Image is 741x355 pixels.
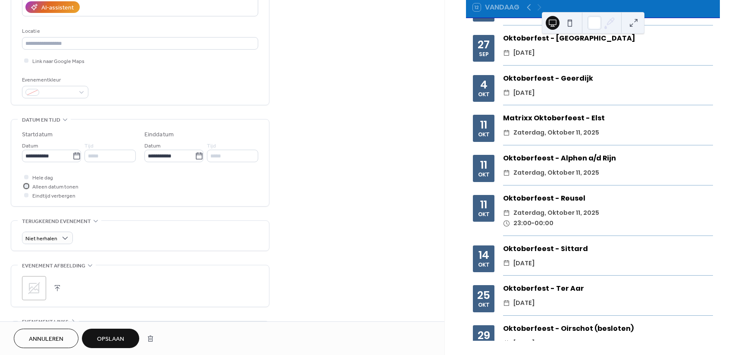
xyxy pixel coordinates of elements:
[22,276,46,300] div: ;
[22,261,85,270] span: Evenement afbeelding
[513,88,535,98] span: [DATE]
[503,88,510,98] div: ​
[478,172,490,178] div: okt
[32,192,75,201] span: Eindtijd verbergen
[22,75,87,85] div: Evenementkleur
[478,262,490,268] div: okt
[503,73,713,84] div: Oktoberfeest - Geerdijk
[513,128,599,138] span: zaterdag, oktober 11, 2025
[14,329,78,348] button: Annuleren
[478,132,490,138] div: okt
[32,182,78,192] span: Alleen datum tonen
[478,302,490,308] div: okt
[513,48,535,58] span: [DATE]
[503,153,713,163] div: Oktoberfeest - Alphen a/d Rijn
[32,57,84,66] span: Link naar Google Maps
[22,130,53,139] div: Startdatum
[503,48,510,58] div: ​
[478,39,490,50] div: 27
[29,335,63,344] span: Annuleren
[480,79,488,90] div: 4
[503,33,713,44] div: Oktoberfest - [GEOGRAPHIC_DATA]
[478,250,489,261] div: 14
[503,128,510,138] div: ​
[25,1,80,13] button: AI-assistent
[513,208,599,218] span: zaterdag, oktober 11, 2025
[503,298,510,308] div: ​
[22,141,38,151] span: Datum
[503,244,713,254] div: Oktoberfeest - Sittard
[22,317,69,327] span: Evenement links
[25,234,57,244] span: Niet herhalen
[84,141,94,151] span: Tijd
[503,168,510,178] div: ​
[478,212,490,217] div: okt
[480,160,487,170] div: 11
[513,258,535,269] span: [DATE]
[479,52,489,57] div: sep
[478,330,490,341] div: 29
[82,329,139,348] button: Opslaan
[513,298,535,308] span: [DATE]
[32,173,53,182] span: Hele dag
[22,27,256,36] div: Locatie
[503,324,713,334] div: Oktoberfeest - Oirschot (besloten)
[513,338,535,349] span: [DATE]
[513,168,599,178] span: zaterdag, oktober 11, 2025
[477,290,490,301] div: 25
[144,141,160,151] span: Datum
[480,119,487,130] div: 11
[503,113,713,123] div: Matrixx Oktoberfeest - Elst
[535,218,553,229] span: 00:00
[503,193,713,204] div: Oktoberfeest - Reusel
[503,258,510,269] div: ​
[144,130,174,139] div: Einddatum
[503,218,510,229] div: ​
[503,208,510,218] div: ​
[503,283,713,294] div: Oktoberfest - Ter Aar
[41,3,74,13] div: AI-assistent
[22,116,60,125] span: Datum en tijd
[503,338,510,349] div: ​
[22,217,91,226] span: Terugkerend evenement
[207,141,216,151] span: Tijd
[513,218,532,229] span: 23:00
[478,92,490,97] div: okt
[480,199,487,210] div: 11
[97,335,124,344] span: Opslaan
[532,218,535,229] span: -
